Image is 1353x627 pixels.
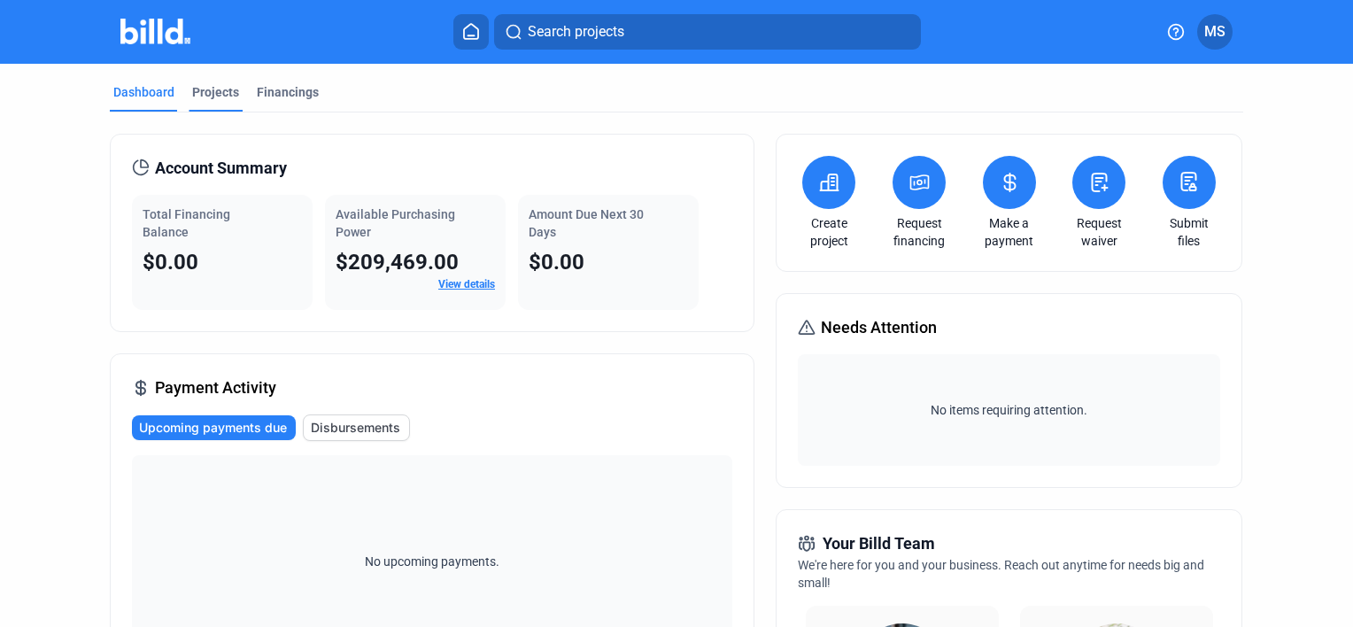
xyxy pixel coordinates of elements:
button: Upcoming payments due [132,415,296,440]
span: No items requiring attention. [805,401,1212,419]
a: Submit files [1158,214,1220,250]
span: Total Financing Balance [143,207,230,239]
span: $209,469.00 [336,250,459,275]
span: MS [1204,21,1225,43]
span: We're here for you and your business. Reach out anytime for needs big and small! [798,558,1204,590]
span: Disbursements [311,419,400,437]
a: Create project [798,214,860,250]
span: Account Summary [155,156,287,181]
span: $0.00 [529,250,584,275]
span: Upcoming payments due [139,419,287,437]
a: Make a payment [978,214,1040,250]
span: Amount Due Next 30 Days [529,207,644,239]
div: Financings [257,83,319,101]
a: View details [438,278,495,290]
a: Request waiver [1068,214,1130,250]
span: Needs Attention [821,315,937,340]
button: MS [1197,14,1233,50]
span: Available Purchasing Power [336,207,455,239]
div: Projects [192,83,239,101]
span: Payment Activity [155,375,276,400]
div: Dashboard [113,83,174,101]
button: Search projects [494,14,921,50]
span: $0.00 [143,250,198,275]
span: No upcoming payments. [353,553,511,570]
a: Request financing [888,214,950,250]
span: Your Billd Team [823,531,935,556]
img: Billd Company Logo [120,19,190,44]
button: Disbursements [303,414,410,441]
span: Search projects [528,21,624,43]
